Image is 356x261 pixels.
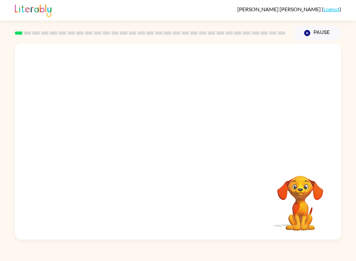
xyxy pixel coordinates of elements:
[267,166,333,232] video: Your browser must support playing .mp4 files to use Literably. Please try using another browser.
[237,6,322,12] span: [PERSON_NAME] [PERSON_NAME]
[323,6,340,12] a: Logout
[15,3,51,17] img: Literably
[237,6,341,12] div: ( )
[293,25,341,41] button: Pause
